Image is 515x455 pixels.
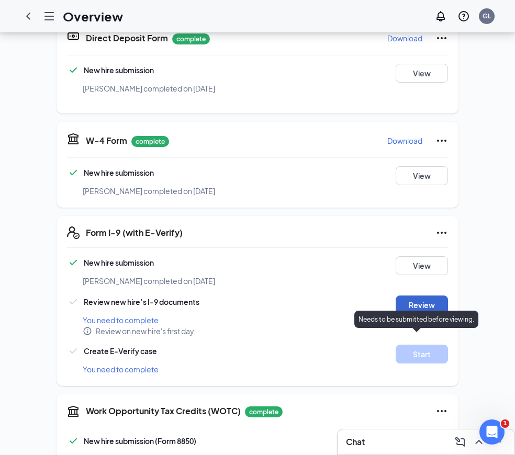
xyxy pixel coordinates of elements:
[67,226,80,239] svg: FormI9EVerifyIcon
[501,419,509,428] span: 1
[43,10,55,22] svg: Hamburger
[83,186,215,196] span: [PERSON_NAME] completed on [DATE]
[473,436,485,448] svg: ChevronUp
[84,346,157,356] span: Create E-Verify case
[84,297,199,306] span: Review new hire’s I-9 documents
[396,256,448,275] button: View
[396,345,448,363] button: Start
[435,32,448,44] svg: Ellipses
[454,436,466,448] svg: ComposeMessage
[86,32,168,44] h5: Direct Deposit Form
[86,227,183,238] h5: Form I-9 (with E-Verify)
[346,436,365,448] h3: Chat
[396,166,448,185] button: View
[84,168,154,177] span: New hire submission
[396,64,448,83] button: View
[83,84,215,93] span: [PERSON_NAME] completed on [DATE]
[83,315,159,325] span: You need to complete
[67,345,80,357] svg: Checkmark
[84,65,154,75] span: New hire submission
[452,434,468,450] button: ComposeMessage
[387,33,422,43] p: Download
[172,33,210,44] p: complete
[483,12,491,20] div: GL
[387,30,423,47] button: Download
[479,419,505,445] iframe: Intercom live chat
[434,10,447,22] svg: Notifications
[84,258,154,267] span: New hire submission
[387,132,423,149] button: Download
[83,365,159,374] span: You need to complete
[86,135,127,146] h5: W-4 Form
[83,326,92,336] svg: Info
[67,405,80,417] svg: TaxGovernmentIcon
[435,226,448,239] svg: Ellipses
[84,436,196,446] span: New hire submission (Form 8850)
[67,166,80,179] svg: Checkmark
[131,136,169,147] p: complete
[22,10,35,22] svg: ChevronLeft
[435,405,448,417] svg: Ellipses
[67,30,80,42] svg: DirectDepositIcon
[396,295,448,314] button: Review
[96,326,194,336] span: Review on new hire's first day
[245,406,283,417] p: complete
[359,315,474,324] p: Needs to be submitted before viewing.
[67,64,80,76] svg: Checkmark
[67,256,80,269] svg: Checkmark
[67,132,80,145] svg: TaxGovernmentIcon
[387,135,422,146] p: Download
[63,7,123,25] h1: Overview
[86,405,241,417] h5: Work Opportunity Tax Credits (WOTC)
[67,295,80,308] svg: Checkmark
[83,276,215,286] span: [PERSON_NAME] completed on [DATE]
[471,434,487,450] button: ChevronUp
[457,10,470,22] svg: QuestionInfo
[67,435,80,447] svg: Checkmark
[435,134,448,147] svg: Ellipses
